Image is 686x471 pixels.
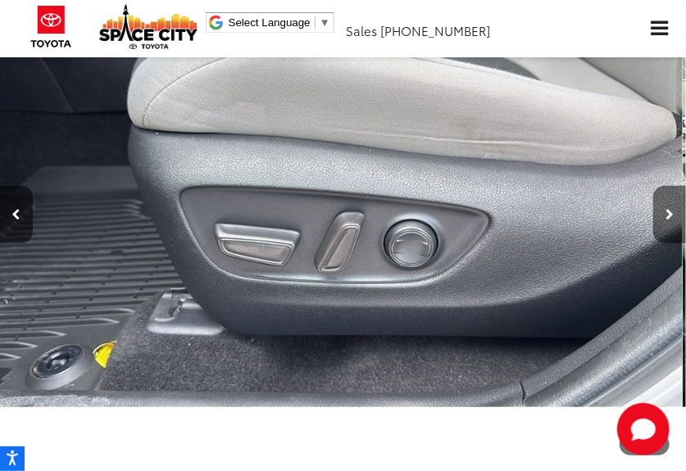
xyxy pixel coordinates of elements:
button: Next image [653,186,686,243]
span: [PHONE_NUMBER] [380,21,490,39]
span: ▼ [320,16,330,29]
button: Toggle Chat Window [617,403,670,455]
span: Select Language [229,16,311,29]
span: Sales [346,21,377,39]
a: Select Language​ [229,16,330,29]
svg: Start Chat [617,403,670,455]
img: Space City Toyota [99,4,198,49]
